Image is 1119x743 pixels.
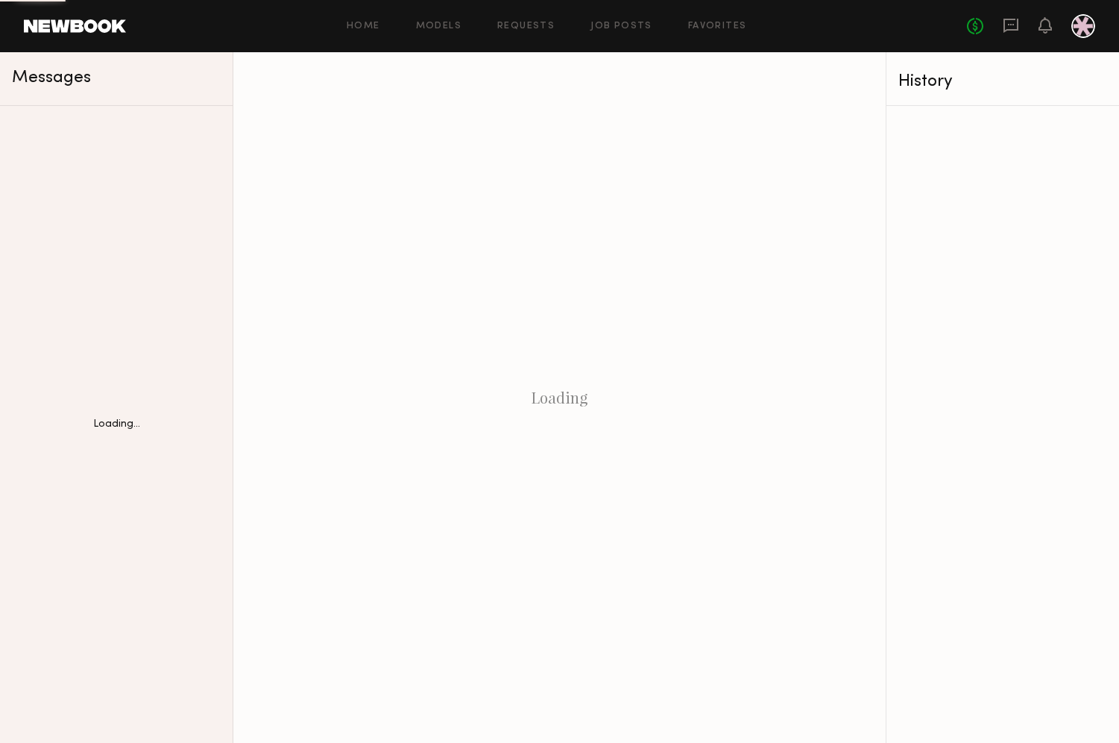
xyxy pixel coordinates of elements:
div: Loading... [93,419,140,430]
div: Loading [233,52,886,743]
span: Messages [12,69,91,87]
a: Favorites [688,22,747,31]
a: Requests [497,22,555,31]
div: History [898,73,1107,90]
a: Models [416,22,461,31]
a: Home [347,22,380,31]
a: Job Posts [590,22,652,31]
